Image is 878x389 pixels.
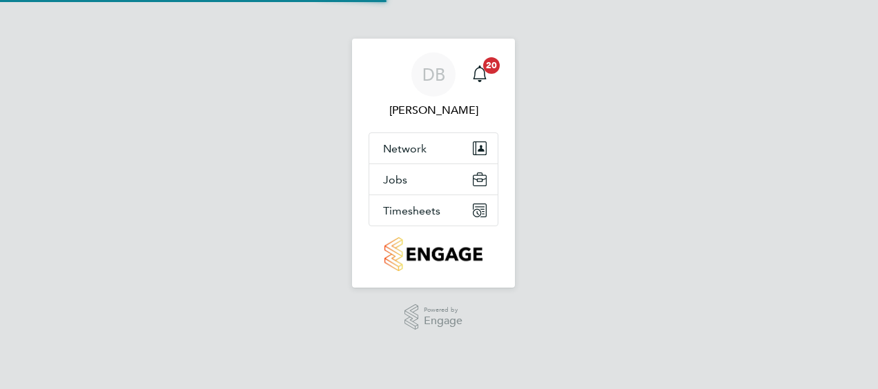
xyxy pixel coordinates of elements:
button: Jobs [369,164,498,194]
span: Jobs [383,173,407,186]
img: countryside-properties-logo-retina.png [384,237,482,271]
span: 20 [483,57,500,74]
span: Dan Badger [369,102,498,119]
span: DB [422,66,445,83]
span: Engage [424,315,462,327]
a: Go to home page [369,237,498,271]
button: Network [369,133,498,163]
span: Powered by [424,304,462,316]
span: Timesheets [383,204,440,217]
a: Powered byEngage [404,304,463,330]
a: DB[PERSON_NAME] [369,52,498,119]
a: 20 [466,52,494,97]
span: Network [383,142,427,155]
button: Timesheets [369,195,498,226]
nav: Main navigation [352,39,515,288]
